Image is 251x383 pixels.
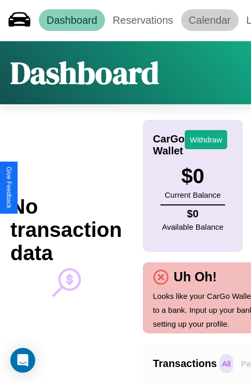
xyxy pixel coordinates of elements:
[39,9,105,31] a: Dashboard
[219,354,233,373] p: All
[165,165,220,188] h3: $ 0
[10,52,159,94] h1: Dashboard
[165,188,220,202] p: Current Balance
[5,167,12,209] div: Give Feedback
[153,358,217,370] h4: Transactions
[10,348,35,373] div: Open Intercom Messenger
[105,9,181,31] a: Reservations
[162,208,224,220] h4: $ 0
[169,269,222,284] h4: Uh Oh!
[181,9,239,31] a: Calendar
[185,130,228,149] button: Withdraw
[162,220,224,234] p: Available Balance
[153,133,185,157] h4: CarGo Wallet
[10,195,122,265] h2: No transaction data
